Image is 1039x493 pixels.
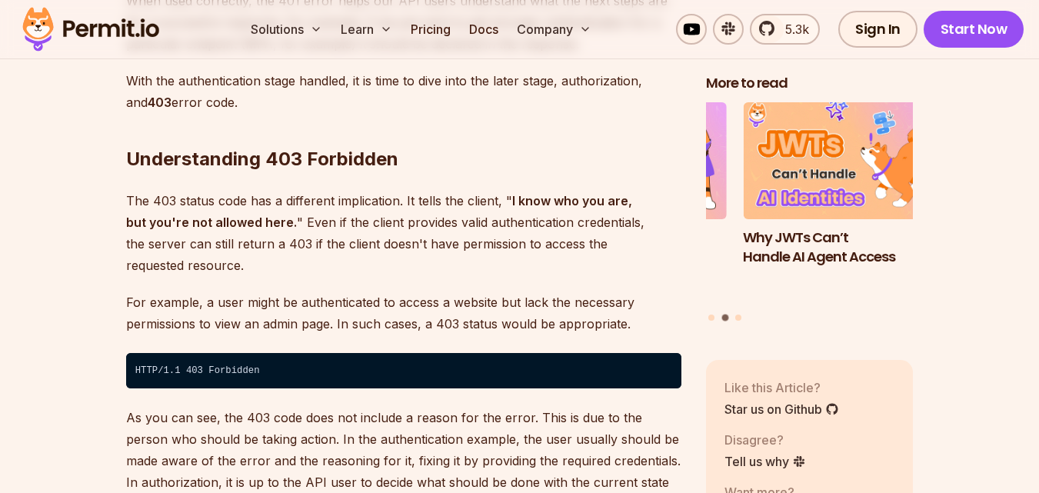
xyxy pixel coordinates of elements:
h3: The Ultimate Guide to MCP Auth: Identity, Consent, and Agent Security [519,228,727,285]
code: HTTP/1.1 403 Forbidden [126,353,681,388]
h2: Understanding 403 Forbidden [126,85,681,172]
h2: More to read [706,74,914,93]
a: 5.3k [750,14,820,45]
img: Why JWTs Can’t Handle AI Agent Access [743,102,951,219]
strong: 403 [148,95,172,110]
div: Posts [706,102,914,323]
a: Star us on Github [724,399,839,418]
img: Permit logo [15,3,166,55]
p: The 403 status code has a different implication. It tells the client, " " Even if the client prov... [126,190,681,276]
button: Go to slide 3 [735,314,741,320]
span: 5.3k [776,20,809,38]
li: 2 of 3 [743,102,951,305]
button: Solutions [245,14,328,45]
button: Company [511,14,598,45]
a: Docs [463,14,505,45]
a: Sign In [838,11,917,48]
p: Like this Article? [724,378,839,396]
p: Disagree? [724,430,806,448]
a: Tell us why [724,451,806,470]
button: Go to slide 2 [721,314,728,321]
a: Start Now [924,11,1024,48]
a: Pricing [405,14,457,45]
a: Why JWTs Can’t Handle AI Agent AccessWhy JWTs Can’t Handle AI Agent Access [743,102,951,305]
button: Go to slide 1 [708,314,714,320]
p: For example, a user might be authenticated to access a website but lack the necessary permissions... [126,291,681,335]
p: With the authentication stage handled, it is time to dive into the later stage, authorization, an... [126,70,681,113]
h3: Why JWTs Can’t Handle AI Agent Access [743,228,951,266]
button: Learn [335,14,398,45]
li: 1 of 3 [519,102,727,305]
